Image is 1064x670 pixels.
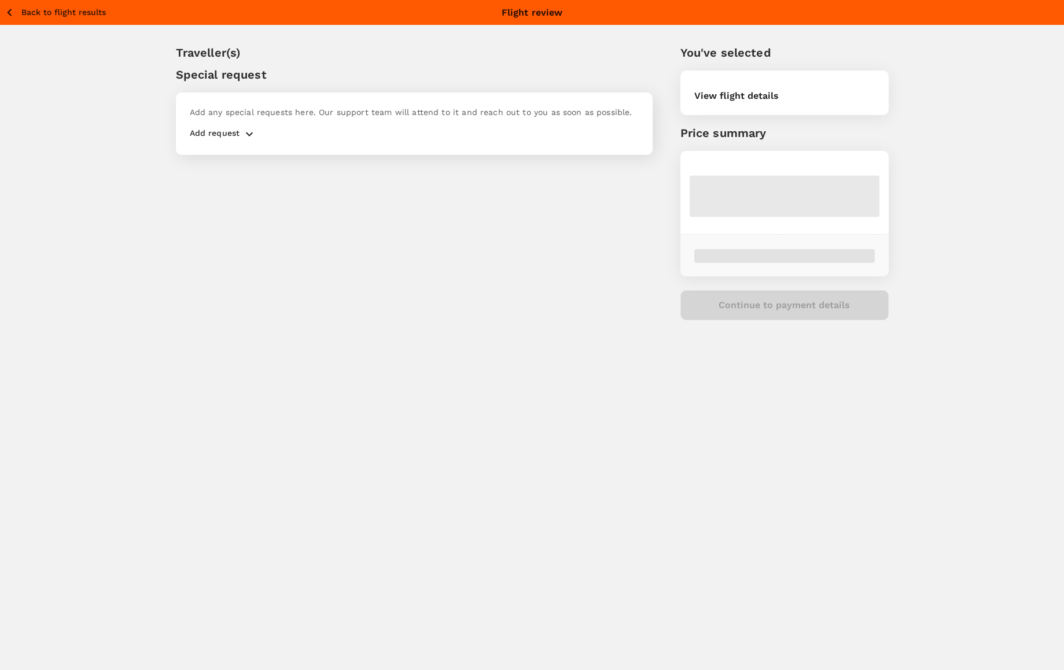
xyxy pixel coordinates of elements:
p: You've selected [680,44,889,61]
p: Add any special requests here. Our support team will attend to it and reach out to you as soon as... [190,106,639,118]
p: Price summary [680,124,889,142]
button: Back to flight results [5,5,106,20]
p: Special request [176,66,653,83]
button: View flight details [694,91,779,101]
p: Back to flight results [21,6,106,18]
p: Traveller(s) [176,44,653,61]
p: Flight review [502,6,563,20]
p: Add request [190,127,240,141]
